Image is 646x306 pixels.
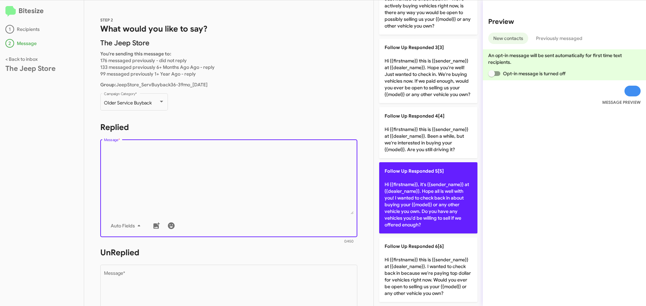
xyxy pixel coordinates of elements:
h1: UnReplied [100,247,357,258]
a: < Back to inbox [5,56,38,62]
span: Follow Up Responded 4[4] [385,113,444,119]
h1: What would you like to say? [100,24,357,34]
button: New contacts [488,33,528,44]
small: MESSAGE PREVIEW [602,99,641,106]
b: You're sending this message to: [100,51,171,57]
h2: Bitesize [5,6,78,17]
span: Follow Up Responded 3[3] [385,44,444,50]
p: An opt-in message will be sent automatically for first time text recipients. [488,52,641,65]
div: 2 [5,39,14,48]
mat-hint: 0/450 [344,239,354,244]
span: Previously messaged [536,33,582,44]
span: JeepStore_ServBuyback36-39mo_[DATE] [100,82,208,88]
img: logo-minimal.svg [5,6,16,17]
span: 176 messaged previously - did not reply [100,57,187,63]
span: 133 messaged previously 6+ Months Ago Ago - reply [100,64,215,70]
div: Recipients [5,25,78,34]
p: Hi {{firstname}}, it's {{sender_name}} at {{dealer_name}}. Hope all is well with you! I wanted to... [379,162,477,233]
span: Opt-in message is turned off [503,70,566,78]
div: 1 [5,25,14,34]
div: The Jeep Store [5,65,78,72]
p: Hi {{firstname}} this is {{sender_name}} at {{dealer_name}}. Hope you're well! Just wanted to che... [379,39,477,103]
button: Auto Fields [105,220,148,232]
span: STEP 2 [100,17,113,23]
div: Message [5,39,78,48]
b: Group: [100,82,116,88]
span: New contacts [493,33,523,44]
h2: Preview [488,16,641,27]
span: Auto Fields [111,220,143,232]
span: Follow Up Responded 6[6] [385,243,444,249]
button: Previously messaged [531,33,587,44]
span: 99 messaged previously 1+ Year Ago - reply [100,71,196,77]
p: Hi {{firstname}} this is {{sender_name}} at {{dealer_name}}. Been a while, but we're interested i... [379,107,477,158]
span: Older Service Buyback [104,100,152,106]
p: The Jeep Store [100,40,357,46]
h1: Replied [100,122,357,133]
span: Follow Up Responded 5[5] [385,168,444,174]
p: Hi {{firstname}} this is {{sender_name}} at {{dealer_name}}. I wanted to check back in because we... [379,237,477,302]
